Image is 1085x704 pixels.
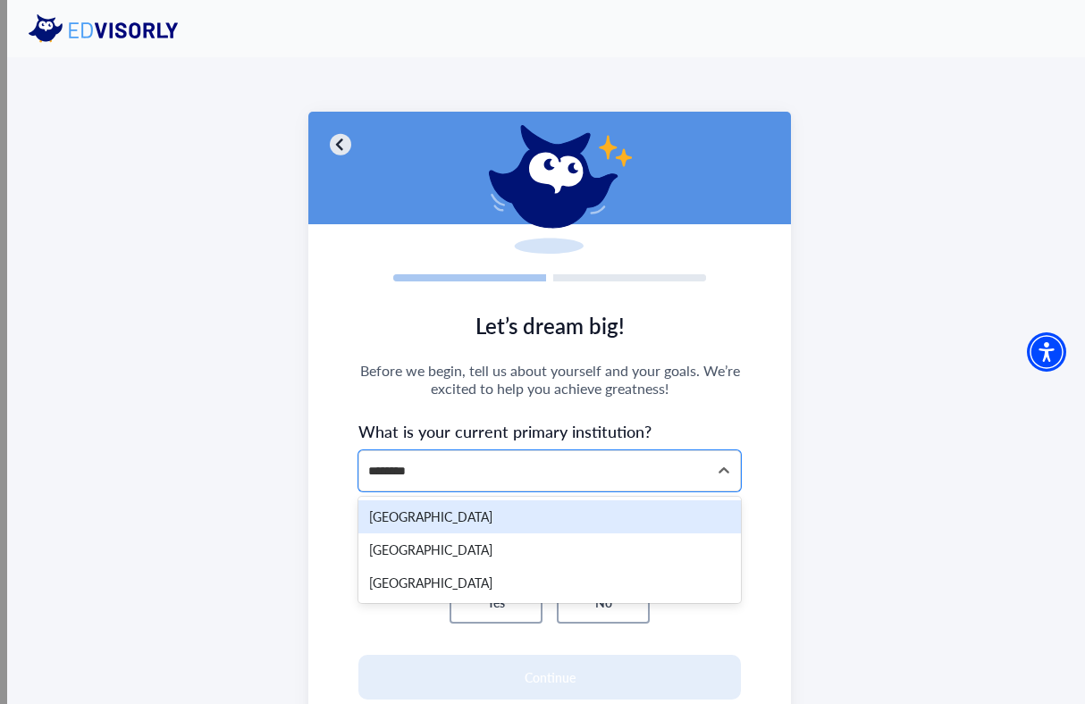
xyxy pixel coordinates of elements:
span: Before we begin, tell us about yourself and your goals. We’re excited to help you achieve greatness! [358,362,741,398]
div: [GEOGRAPHIC_DATA] [358,500,741,533]
img: eddy logo [29,14,193,43]
img: chevron-left-circle [330,133,351,155]
img: eddy-sparkles [489,125,632,254]
span: Let’s dream big! [358,310,741,340]
div: [GEOGRAPHIC_DATA] [358,533,741,566]
div: [GEOGRAPHIC_DATA] [358,566,741,599]
div: Accessibility Menu [1027,332,1066,372]
span: What is your current primary institution? [358,419,741,443]
input: Text field [368,462,410,481]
